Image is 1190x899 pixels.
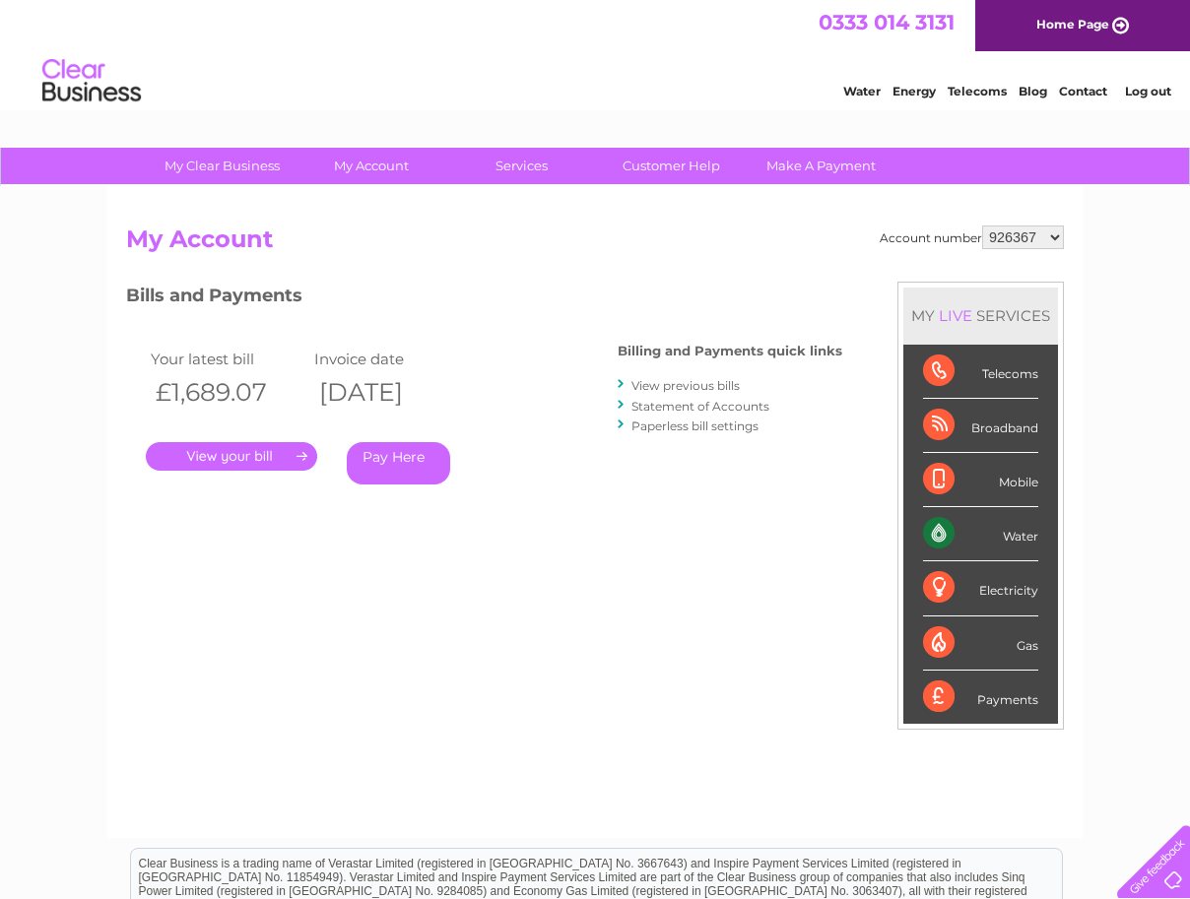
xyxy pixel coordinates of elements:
h4: Billing and Payments quick links [618,344,842,358]
a: . [146,442,317,471]
a: Statement of Accounts [631,399,769,414]
a: Paperless bill settings [631,418,759,433]
a: Water [843,84,881,98]
a: My Account [291,148,453,184]
a: Log out [1125,84,1171,98]
a: View previous bills [631,378,740,393]
th: [DATE] [309,372,473,413]
div: Water [923,507,1038,561]
a: Make A Payment [740,148,902,184]
div: Mobile [923,453,1038,507]
th: £1,689.07 [146,372,309,413]
div: MY SERVICES [903,288,1058,344]
a: Contact [1059,84,1107,98]
a: Blog [1019,84,1047,98]
img: logo.png [41,51,142,111]
td: Invoice date [309,346,473,372]
h2: My Account [126,225,1064,263]
div: LIVE [935,306,976,325]
div: Broadband [923,399,1038,453]
div: Account number [880,225,1064,249]
a: Energy [892,84,936,98]
div: Gas [923,616,1038,671]
div: Telecoms [923,345,1038,399]
a: 0333 014 3131 [819,10,955,34]
div: Electricity [923,561,1038,615]
div: Payments [923,671,1038,724]
a: Customer Help [590,148,753,184]
a: Telecoms [948,84,1007,98]
td: Your latest bill [146,346,309,372]
a: Pay Here [347,442,450,484]
a: Services [440,148,603,184]
a: My Clear Business [141,148,303,184]
div: Clear Business is a trading name of Verastar Limited (registered in [GEOGRAPHIC_DATA] No. 3667643... [131,11,1062,96]
h3: Bills and Payments [126,282,842,316]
